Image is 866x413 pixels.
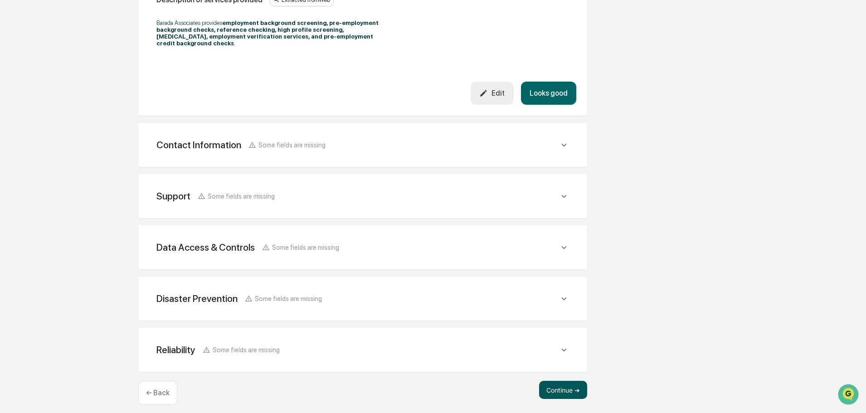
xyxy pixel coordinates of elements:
span: Attestations [75,185,112,194]
p: ← Back [146,389,170,397]
img: Tammy Steffen [9,115,24,129]
button: Edit [471,82,514,105]
span: [PERSON_NAME] [28,123,73,131]
div: Support [156,190,190,202]
p: Barada Associates provides . [156,19,383,47]
span: Some fields are missing [258,141,326,149]
span: Some fields are missing [255,295,322,302]
div: 🗄️ [66,186,73,194]
div: Reliability [156,344,195,355]
div: ReliabilitySome fields are missing [149,339,576,361]
span: • [75,123,78,131]
div: Disaster Prevention [156,293,238,304]
img: 1746055101610-c473b297-6a78-478c-a979-82029cc54cd1 [9,69,25,86]
div: SupportSome fields are missing [149,185,576,207]
span: Some fields are missing [213,346,280,354]
p: How can we help? [9,19,165,34]
strong: employment background screening, pre-employment background checks, reference checking, high profi... [156,19,379,47]
iframe: Open customer support [837,383,861,408]
span: Pylon [90,225,110,232]
div: Data Access & ControlsSome fields are missing [149,236,576,258]
div: Contact InformationSome fields are missing [149,134,576,156]
img: Tammy Steffen [9,139,24,154]
button: Start new chat [154,72,165,83]
span: Some fields are missing [208,192,275,200]
button: See all [141,99,165,110]
a: 🗄️Attestations [62,182,116,198]
div: We're available if you need us! [41,78,125,86]
a: Powered byPylon [64,224,110,232]
div: 🔎 [9,204,16,211]
a: 🔎Data Lookup [5,199,61,215]
div: Past conversations [9,101,61,108]
span: Preclearance [18,185,58,194]
span: Data Lookup [18,203,57,212]
span: • [75,148,78,155]
img: 8933085812038_c878075ebb4cc5468115_72.jpg [19,69,35,86]
span: [DATE] [80,148,99,155]
div: Disaster PreventionSome fields are missing [149,287,576,310]
div: Edit [479,89,505,97]
button: Looks good [521,82,576,105]
a: 🖐️Preclearance [5,182,62,198]
button: Continue ➔ [539,381,587,399]
div: 🖐️ [9,186,16,194]
span: [DATE] [80,123,99,131]
span: Some fields are missing [272,243,339,251]
div: Contact Information [156,139,241,151]
span: [PERSON_NAME] [28,148,73,155]
div: Start new chat [41,69,149,78]
div: Data Access & Controls [156,242,255,253]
